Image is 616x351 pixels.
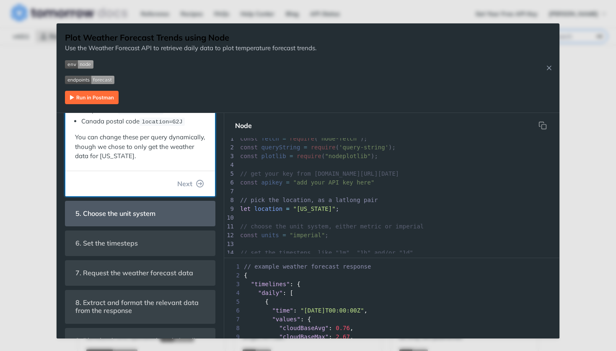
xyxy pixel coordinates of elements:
[65,44,316,53] p: Use the Weather Forecast API to retrieve daily data to plot temperature forecast trends.
[336,325,350,331] span: 0.76
[65,91,119,104] img: Run in Postman
[224,324,559,333] div: : ,
[224,231,235,240] div: 12
[240,153,258,159] span: const
[290,153,293,159] span: =
[261,144,300,151] span: queryString
[65,76,114,84] img: endpoint
[224,134,235,143] div: 1
[65,231,215,256] section: 6. Set the timesteps
[224,271,242,280] span: 2
[65,60,93,69] img: env
[224,205,235,213] div: 9
[224,169,235,178] div: 5
[65,260,215,286] section: 7. Request the weather forecast data
[272,307,293,314] span: "time"
[224,306,242,315] span: 6
[286,205,290,212] span: =
[228,117,259,134] button: Node
[258,290,283,296] span: "daily"
[224,152,235,161] div: 3
[224,306,559,315] div: : ,
[65,75,316,85] span: Expand image
[65,32,316,44] h1: Plot Weather Forecast Trends using Node
[534,117,551,134] button: Copy
[65,59,316,69] span: Expand image
[224,213,235,222] div: 10
[293,205,335,212] span: "[US_STATE]"
[240,144,396,151] span: ( );
[240,135,258,142] span: const
[240,197,378,203] span: // pick the location, as a latlong pair
[224,240,235,249] div: 13
[325,153,371,159] span: "nodeplotlib"
[543,64,555,72] button: Close Recipe
[224,315,559,324] div: : {
[240,135,368,142] span: ( );
[65,290,215,323] section: 8. Extract and format the relevant data from the response
[240,170,399,177] span: // get your key from [DOMAIN_NAME][URL][DATE]
[224,222,235,231] div: 11
[538,121,547,130] svg: hidden
[224,333,242,341] span: 9
[70,235,144,251] span: 6. Set the timesteps
[240,232,329,238] span: ;
[261,179,283,186] span: apikey
[65,201,215,226] section: 5. Choose the unit system
[224,249,235,257] div: 14
[224,178,235,187] div: 6
[81,117,205,126] li: Canada postal code
[70,205,161,222] span: 5. Choose the unit system
[261,135,279,142] span: fetch
[65,92,119,100] a: Expand image
[240,232,258,238] span: const
[282,232,286,238] span: =
[224,297,242,306] span: 5
[339,144,388,151] span: 'query-string'
[120,108,161,114] span: location=SW1
[75,133,205,161] p: You can change these per query dynamically, though we chose to only get the weather data for [US_...
[224,271,559,280] div: {
[224,187,235,196] div: 7
[171,175,211,192] button: Next
[272,316,300,323] span: "values"
[293,179,374,186] span: "add your API key here"
[304,144,307,151] span: =
[70,295,211,319] span: 8. Extract and format the relevant data from the response
[224,289,559,297] div: : [
[336,333,350,340] span: 2.67
[240,249,413,256] span: // set the timesteps, like "1m", "1h" and/or "1d"
[224,262,242,271] span: 1
[177,179,192,189] span: Next
[318,135,360,142] span: 'node-fetch'
[224,280,559,289] div: : {
[279,325,329,331] span: "cloudBaseAvg"
[279,333,329,340] span: "cloudBaseMax"
[240,223,424,230] span: // choose the unit system, either metric or imperial
[300,307,364,314] span: "[DATE]T00:00:00Z"
[282,135,286,142] span: =
[261,153,286,159] span: plotlib
[290,135,314,142] span: require
[254,205,282,212] span: location
[261,232,279,238] span: units
[244,263,371,270] span: // example weather forecast response
[224,280,242,289] span: 3
[224,143,235,152] div: 2
[251,281,290,287] span: "timelines"
[311,144,336,151] span: require
[297,153,321,159] span: require
[70,265,199,281] span: 7. Request the weather forecast data
[224,324,242,333] span: 8
[224,289,242,297] span: 4
[240,144,258,151] span: const
[224,196,235,205] div: 8
[240,153,378,159] span: ( );
[142,119,182,125] span: location=G2J
[240,205,251,212] span: let
[224,297,559,306] div: {
[224,315,242,324] span: 7
[240,179,258,186] span: const
[290,232,325,238] span: "imperial"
